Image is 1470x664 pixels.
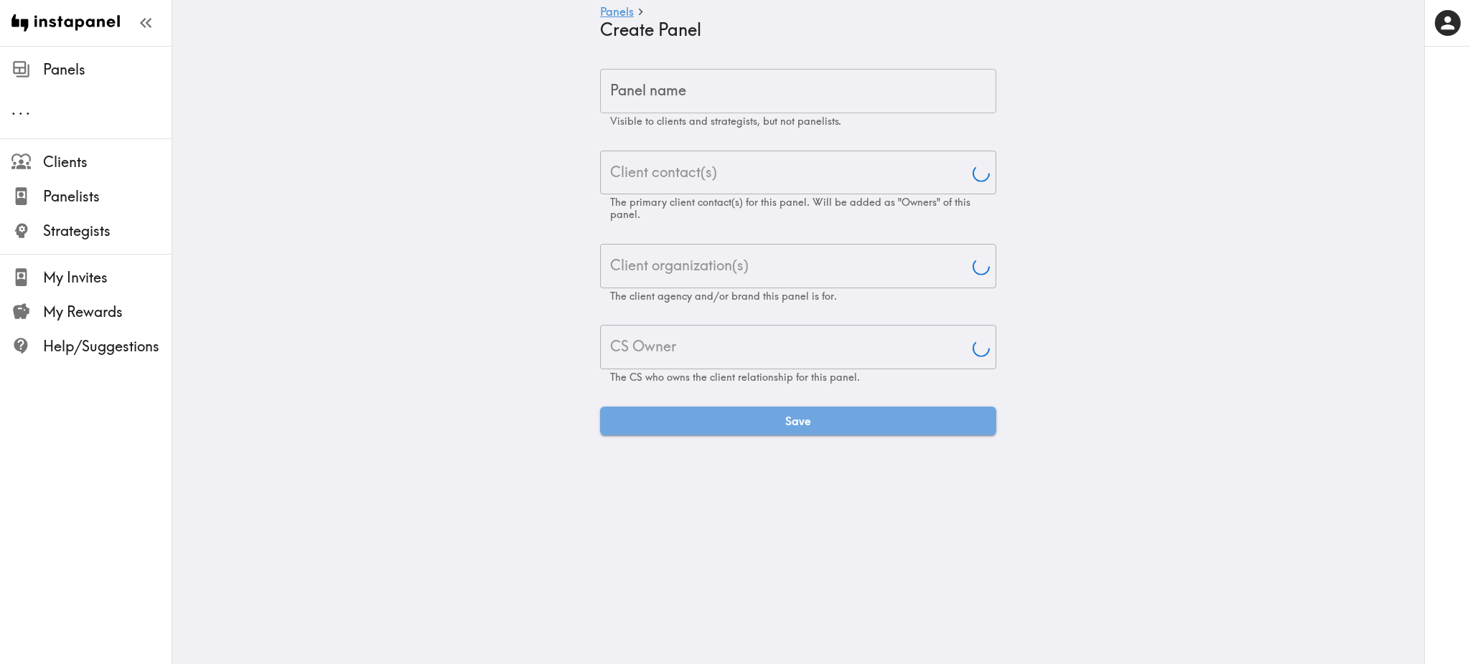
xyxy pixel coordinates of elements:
[610,371,860,384] span: The CS who owns the client relationship for this panel.
[19,100,23,118] span: .
[43,152,172,172] span: Clients
[600,407,996,435] button: Save
[971,257,991,277] button: Open
[610,196,970,221] span: The primary client contact(s) for this panel. Will be added as "Owners" of this panel.
[43,267,172,288] span: My Invites
[600,19,985,40] h4: Create Panel
[971,163,991,184] button: Open
[43,221,172,241] span: Strategists
[610,290,837,303] span: The client agency and/or brand this panel is for.
[43,302,172,322] span: My Rewards
[600,6,634,19] a: Panels
[971,338,991,358] button: Open
[43,60,172,80] span: Panels
[610,115,841,128] span: Visible to clients and strategists, but not panelists.
[26,100,30,118] span: .
[43,186,172,207] span: Panelists
[43,336,172,356] span: Help/Suggestions
[11,100,16,118] span: .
